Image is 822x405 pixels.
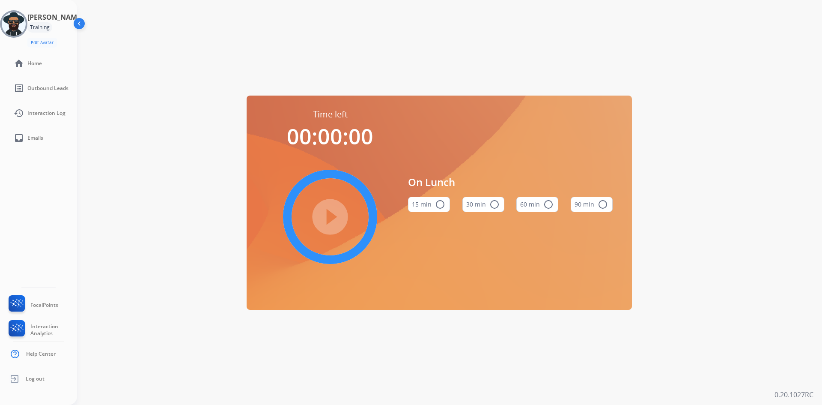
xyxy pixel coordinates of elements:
div: Training [27,22,52,33]
a: FocalPoints [7,295,58,315]
img: avatar [2,12,26,36]
span: Emails [27,135,43,141]
button: 90 min [571,197,613,212]
mat-icon: radio_button_unchecked [543,199,554,210]
h3: [PERSON_NAME] [27,12,83,22]
button: 60 min [516,197,558,212]
span: On Lunch [408,174,613,190]
span: Interaction Analytics [30,323,77,337]
mat-icon: history [14,108,24,118]
mat-icon: radio_button_unchecked [435,199,445,210]
mat-icon: home [14,58,24,69]
span: Help Center [26,351,56,357]
span: Interaction Log [27,110,66,117]
span: Outbound Leads [27,85,68,92]
span: FocalPoints [30,302,58,309]
p: 0.20.1027RC [774,390,813,400]
button: Edit Avatar [27,38,57,48]
mat-icon: radio_button_unchecked [598,199,608,210]
span: Home [27,60,42,67]
a: Interaction Analytics [7,320,77,340]
span: Log out [26,375,45,382]
span: 00:00:00 [287,122,373,151]
span: Time left [313,108,348,120]
mat-icon: radio_button_unchecked [489,199,500,210]
button: 30 min [462,197,504,212]
button: 15 min [408,197,450,212]
mat-icon: list_alt [14,83,24,93]
mat-icon: inbox [14,133,24,143]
